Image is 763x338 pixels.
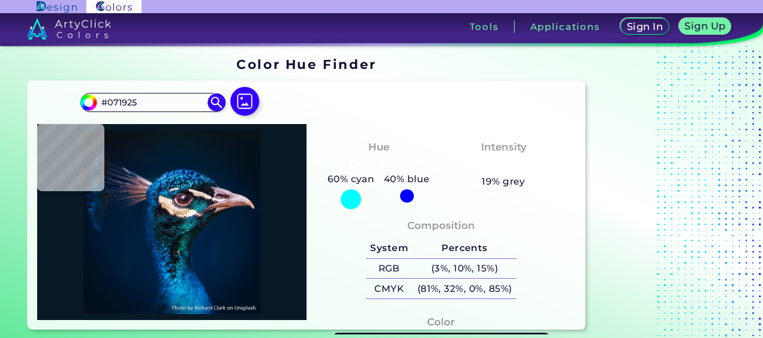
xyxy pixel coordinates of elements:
[413,279,516,298] h5: (81%, 32%, 0%, 85%)
[236,55,376,73] h1: Color Hue Finder
[379,171,434,187] h5: 40% blue
[481,138,527,156] h4: Intensity
[472,158,536,172] h3: Moderate
[413,239,516,258] h5: Percents
[413,259,516,279] h5: (3%, 10%, 15%)
[368,138,389,156] h4: Hue
[407,217,475,234] h4: Composition
[323,171,379,187] h5: 60% cyan
[366,259,413,279] h5: RGB
[366,239,413,258] h5: System
[590,53,740,334] iframe: Advertisement
[230,87,259,116] img: icon picture
[27,18,112,40] img: logo_artyclick_colors_white.svg
[629,22,661,31] h5: Sign In
[366,279,413,298] h5: CMYK
[681,19,729,34] a: Sign Up
[37,1,77,13] img: ArtyClick Design logo
[427,313,455,331] h4: Color
[530,22,600,31] h3: Applications
[97,94,209,110] input: type color..
[208,93,226,111] img: icon search
[470,22,499,31] h3: Tools
[43,130,301,314] img: img_pavlin.jpg
[345,158,413,172] h3: Cyan-Blue
[482,174,525,189] h5: 19% grey
[687,22,724,31] h5: Sign Up
[623,19,666,34] a: Sign In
